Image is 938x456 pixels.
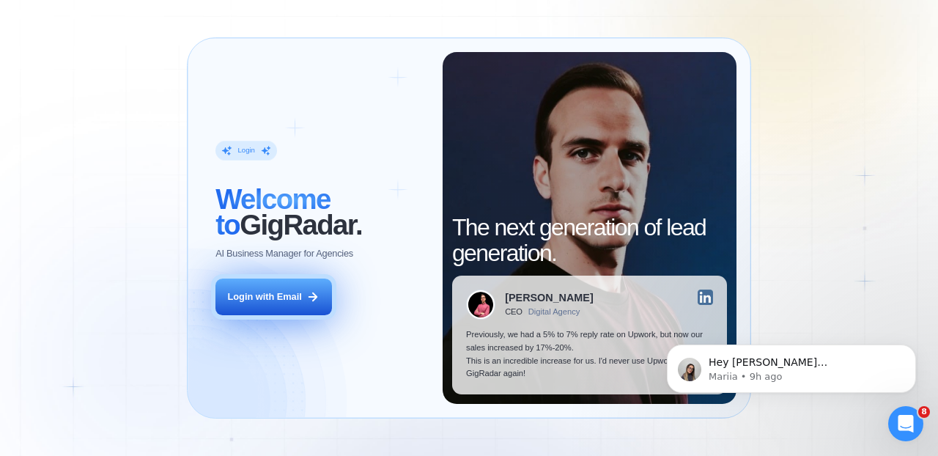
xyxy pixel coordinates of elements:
[228,290,302,304] div: Login with Email
[215,279,331,315] button: Login with Email
[645,314,938,416] iframe: Intercom notifications message
[215,186,429,238] h2: ‍ GigRadar.
[888,406,923,441] iframe: Intercom live chat
[452,215,727,266] h2: The next generation of lead generation.
[238,146,255,155] div: Login
[215,247,353,260] p: AI Business Manager for Agencies
[528,307,580,317] div: Digital Agency
[215,183,330,240] span: Welcome to
[505,307,522,317] div: CEO
[505,293,593,303] div: [PERSON_NAME]
[466,328,713,380] p: Previously, we had a 5% to 7% reply rate on Upwork, but now our sales increased by 17%-20%. This ...
[918,406,930,418] span: 8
